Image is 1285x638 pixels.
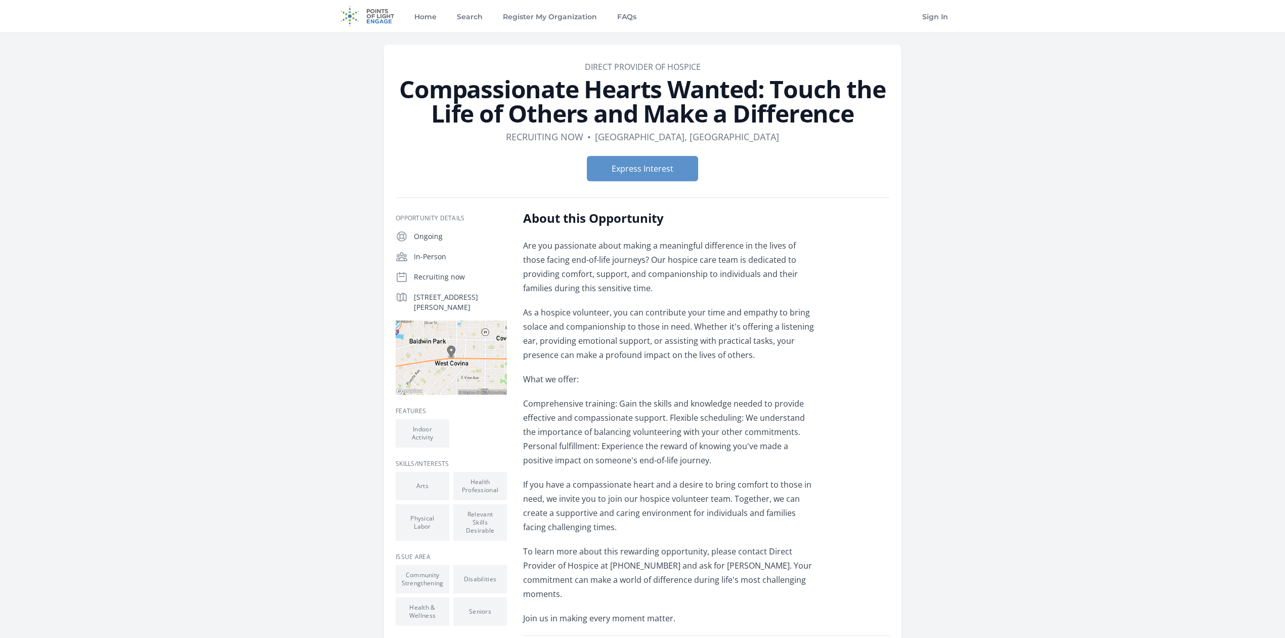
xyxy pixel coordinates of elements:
[523,372,819,386] p: What we offer:
[396,419,449,448] li: Indoor Activity
[396,214,507,222] h3: Opportunity Details
[453,472,507,500] li: Health Professional
[396,504,449,541] li: Physical Labor
[414,252,507,262] p: In-Person
[414,231,507,242] p: Ongoing
[523,210,819,226] h2: About this Opportunity
[396,77,889,126] h1: Compassionate Hearts Wanted: Touch the Life of Others and Make a Difference
[396,472,449,500] li: Arts
[523,611,819,625] p: Join us in making every moment matter.
[595,130,779,144] dd: [GEOGRAPHIC_DATA], [GEOGRAPHIC_DATA]
[453,504,507,541] li: Relevant Skills Desirable
[585,61,701,72] a: Direct Provider of Hospice
[523,544,819,601] p: To learn more about this rewarding opportunity, please contact Direct Provider of Hospice at [PHO...
[587,156,698,181] button: Express Interest
[414,292,507,312] p: [STREET_ADDRESS][PERSON_NAME]
[414,272,507,282] p: Recruiting now
[396,553,507,561] h3: Issue area
[396,407,507,415] h3: Features
[523,477,819,534] p: If you have a compassionate heart and a desire to bring comfort to those in need, we invite you t...
[506,130,583,144] dd: Recruiting now
[396,565,449,593] li: Community Strengthening
[396,321,507,395] img: Map
[396,597,449,626] li: Health & Wellness
[523,396,819,467] p: Comprehensive training: Gain the skills and knowledge needed to provide effective and compassiona...
[587,130,591,144] div: •
[453,565,507,593] li: Disabilities
[453,597,507,626] li: Seniors
[396,460,507,468] h3: Skills/Interests
[523,305,819,362] p: As a hospice volunteer, you can contribute your time and empathy to bring solace and companionshi...
[523,238,819,295] p: Are you passionate about making a meaningful difference in the lives of those facing end-of-life ...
